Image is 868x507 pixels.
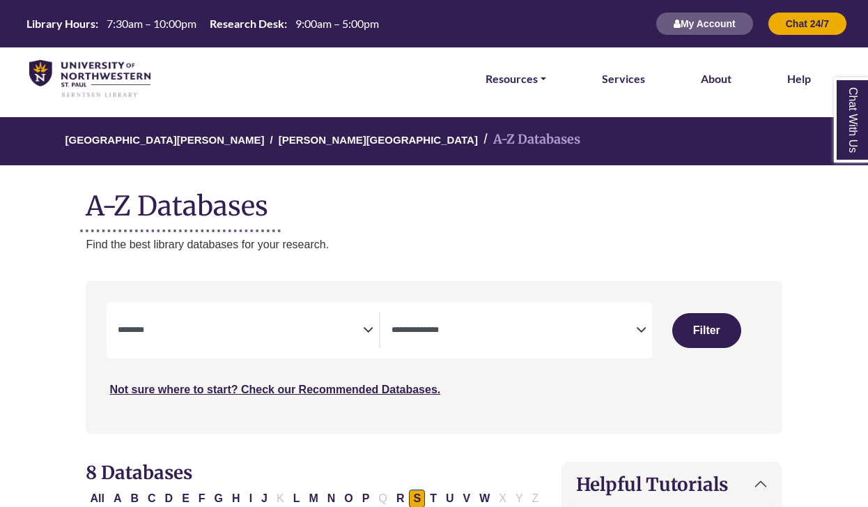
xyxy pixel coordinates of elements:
nav: Search filters [86,281,782,433]
h1: A-Z Databases [86,179,782,222]
a: My Account [656,17,754,29]
table: Hours Today [21,16,385,29]
a: Help [787,70,811,88]
textarea: Search [118,326,362,337]
span: 7:30am – 10:00pm [107,17,196,30]
textarea: Search [392,326,636,337]
button: Chat 24/7 [768,12,847,36]
li: A-Z Databases [478,130,580,150]
nav: breadcrumb [86,117,782,165]
a: [GEOGRAPHIC_DATA][PERSON_NAME] [65,132,264,146]
a: Services [602,70,645,88]
a: Not sure where to start? Check our Recommended Databases. [109,384,440,395]
a: Hours Today [21,16,385,32]
th: Research Desk: [204,16,288,31]
a: Chat 24/7 [768,17,847,29]
button: My Account [656,12,754,36]
span: 9:00am – 5:00pm [295,17,379,30]
a: Resources [486,70,546,88]
th: Library Hours: [21,16,99,31]
img: library_home [29,60,150,98]
button: Submit for Search Results [672,313,741,348]
span: 8 Databases [86,461,192,484]
a: About [701,70,731,88]
p: Find the best library databases for your research. [86,236,782,254]
button: Helpful Tutorials [562,462,782,506]
a: [PERSON_NAME][GEOGRAPHIC_DATA] [279,132,478,146]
